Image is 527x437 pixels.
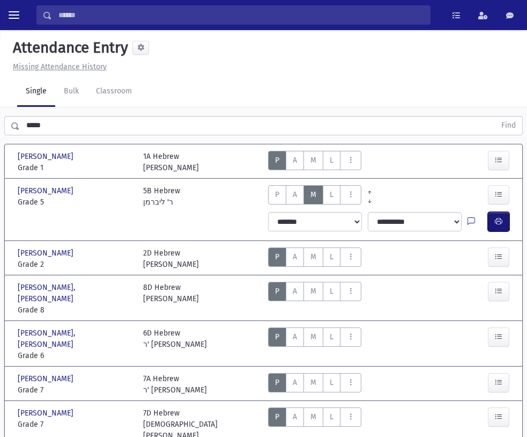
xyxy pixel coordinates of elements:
span: P [275,412,279,421]
span: L [330,332,333,341]
div: 7A Hebrew ר' [PERSON_NAME] [143,373,207,396]
div: 6D Hebrew ר' [PERSON_NAME] [143,327,207,361]
span: A [293,378,297,387]
span: M [310,156,316,165]
span: [PERSON_NAME] [18,185,76,196]
span: A [293,332,297,341]
span: P [275,332,279,341]
span: [PERSON_NAME] [18,407,76,419]
a: Classroom [87,77,140,107]
a: Bulk [55,77,87,107]
span: [PERSON_NAME] [18,151,76,162]
span: L [330,412,333,421]
span: L [330,287,333,296]
span: A [293,252,297,261]
span: M [310,190,316,199]
span: Grade 6 [18,350,132,361]
div: AttTypes [268,151,361,173]
span: A [293,190,297,199]
button: toggle menu [4,5,24,25]
a: Missing Attendance History [9,62,107,71]
div: 1A Hebrew [PERSON_NAME] [143,151,199,173]
h5: Attendance Entry [9,39,128,57]
span: Grade 7 [18,419,132,430]
div: AttTypes [268,282,361,316]
span: M [310,287,316,296]
u: Missing Attendance History [13,62,107,71]
input: Search [52,5,430,25]
span: Grade 5 [18,196,132,208]
span: L [330,156,333,165]
span: P [275,190,279,199]
span: L [330,252,333,261]
span: P [275,287,279,296]
div: AttTypes [268,373,361,396]
span: [PERSON_NAME], [PERSON_NAME] [18,327,132,350]
a: Single [17,77,55,107]
span: Grade 7 [18,384,132,396]
span: [PERSON_NAME] [18,247,76,259]
span: L [330,190,333,199]
span: M [310,378,316,387]
div: 8D Hebrew [PERSON_NAME] [143,282,199,316]
div: AttTypes [268,327,361,361]
span: A [293,287,297,296]
span: P [275,378,279,387]
span: P [275,156,279,165]
span: M [310,252,316,261]
div: AttTypes [268,247,361,270]
span: P [275,252,279,261]
span: A [293,156,297,165]
span: Grade 2 [18,259,132,270]
div: AttTypes [268,185,361,208]
span: L [330,378,333,387]
div: 5B Hebrew ר' ליברמן [143,185,180,208]
span: M [310,332,316,341]
span: [PERSON_NAME], [PERSON_NAME] [18,282,132,304]
button: Find [495,116,522,135]
span: [PERSON_NAME] [18,373,76,384]
span: Grade 8 [18,304,132,316]
div: 2D Hebrew [PERSON_NAME] [143,247,199,270]
span: Grade 1 [18,162,132,173]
